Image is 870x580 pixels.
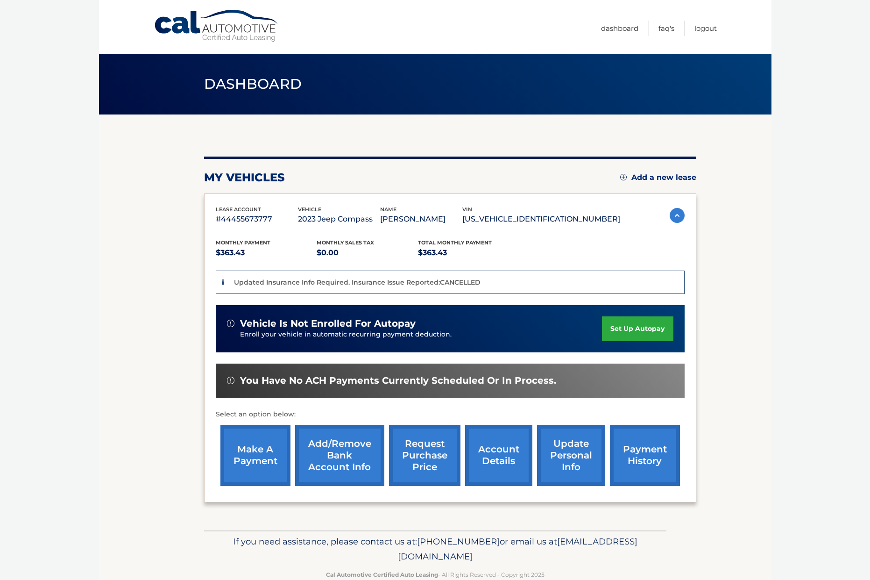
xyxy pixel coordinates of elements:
a: Add a new lease [620,173,696,182]
h2: my vehicles [204,171,285,185]
a: Add/Remove bank account info [295,425,384,486]
a: FAQ's [658,21,674,36]
p: [US_VEHICLE_IDENTIFICATION_NUMBER] [462,213,620,226]
p: If you need assistance, please contact us at: or email us at [210,534,660,564]
p: Updated Insurance Info Required. Insurance Issue Reported:CANCELLED [234,278,481,286]
img: alert-white.svg [227,377,234,384]
a: set up autopay [602,316,673,341]
p: - All Rights Reserved - Copyright 2025 [210,570,660,580]
span: lease account [216,206,261,213]
p: $363.43 [418,246,519,259]
p: $0.00 [317,246,418,259]
a: Cal Automotive [154,9,280,43]
a: make a payment [220,425,290,486]
a: update personal info [537,425,605,486]
img: accordion-active.svg [670,208,685,223]
p: $363.43 [216,246,317,259]
span: vehicle [298,206,321,213]
p: #44455673777 [216,213,298,226]
span: [PHONE_NUMBER] [417,536,500,547]
p: Select an option below: [216,409,685,420]
a: payment history [610,425,680,486]
img: add.svg [620,174,627,180]
span: Monthly Payment [216,239,270,246]
span: Dashboard [204,75,302,93]
img: alert-white.svg [227,320,234,327]
p: Enroll your vehicle in automatic recurring payment deduction. [240,329,602,340]
a: Dashboard [601,21,638,36]
p: 2023 Jeep Compass [298,213,380,226]
span: Monthly sales Tax [317,239,374,246]
span: vehicle is not enrolled for autopay [240,318,416,329]
span: You have no ACH payments currently scheduled or in process. [240,375,556,387]
span: vin [462,206,472,213]
a: Logout [694,21,717,36]
span: Total Monthly Payment [418,239,492,246]
strong: Cal Automotive Certified Auto Leasing [326,571,438,578]
p: [PERSON_NAME] [380,213,462,226]
a: account details [465,425,532,486]
span: name [380,206,396,213]
a: request purchase price [389,425,460,486]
